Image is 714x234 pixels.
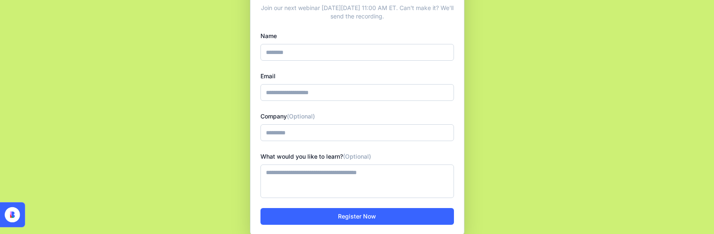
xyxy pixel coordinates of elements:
[287,113,315,120] span: (Optional)
[260,0,454,21] div: Join our next webinar [DATE][DATE] 11:00 AM ET. Can't make it? We'll send the recording.
[260,72,276,80] label: Email
[260,113,315,120] label: Company
[260,153,371,160] label: What would you like to learn?
[260,32,277,39] label: Name
[343,153,371,160] span: (Optional)
[260,208,454,225] button: Register Now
